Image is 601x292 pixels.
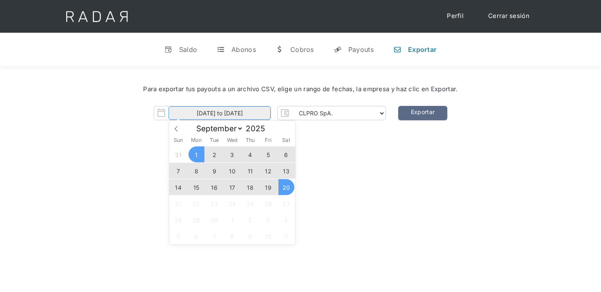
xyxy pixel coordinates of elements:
span: September 7, 2025 [170,163,186,179]
span: Mon [187,138,205,143]
span: September 11, 2025 [242,163,258,179]
span: October 3, 2025 [260,212,276,228]
div: Exportar [408,45,437,54]
a: Exportar [398,106,447,120]
span: October 4, 2025 [278,212,294,228]
span: September 17, 2025 [224,179,240,195]
span: September 29, 2025 [188,212,204,228]
span: October 11, 2025 [278,228,294,244]
span: September 9, 2025 [206,163,222,179]
span: September 13, 2025 [278,163,294,179]
span: Sat [277,138,295,143]
span: September 12, 2025 [260,163,276,179]
div: Saldo [179,45,197,54]
span: September 20, 2025 [278,179,294,195]
div: t [217,45,225,54]
input: Year [243,124,273,133]
div: v [164,45,173,54]
span: Sun [169,138,187,143]
div: Abonos [231,45,256,54]
span: October 2, 2025 [242,212,258,228]
span: September 2, 2025 [206,146,222,162]
a: Cerrar sesión [480,8,538,24]
span: September 4, 2025 [242,146,258,162]
div: n [393,45,401,54]
span: Thu [241,138,259,143]
span: September 5, 2025 [260,146,276,162]
form: Form [154,106,386,120]
div: Cobros [290,45,314,54]
span: September 23, 2025 [206,195,222,211]
span: September 27, 2025 [278,195,294,211]
span: September 28, 2025 [170,212,186,228]
span: October 6, 2025 [188,228,204,244]
span: September 18, 2025 [242,179,258,195]
span: September 1, 2025 [188,146,204,162]
span: September 6, 2025 [278,146,294,162]
a: Perfil [439,8,472,24]
span: September 16, 2025 [206,179,222,195]
span: Tue [205,138,223,143]
span: September 19, 2025 [260,179,276,195]
span: September 24, 2025 [224,195,240,211]
div: y [334,45,342,54]
span: August 31, 2025 [170,146,186,162]
span: October 7, 2025 [206,228,222,244]
span: Wed [223,138,241,143]
span: October 5, 2025 [170,228,186,244]
span: October 1, 2025 [224,212,240,228]
span: October 9, 2025 [242,228,258,244]
div: w [276,45,284,54]
select: Month [192,124,243,134]
span: Fri [259,138,277,143]
span: September 10, 2025 [224,163,240,179]
span: September 8, 2025 [188,163,204,179]
div: Payouts [348,45,374,54]
span: September 15, 2025 [188,179,204,195]
span: September 21, 2025 [170,195,186,211]
span: September 25, 2025 [242,195,258,211]
span: September 22, 2025 [188,195,204,211]
div: Para exportar tus payouts a un archivo CSV, elige un rango de fechas, la empresa y haz clic en Ex... [25,85,576,94]
span: September 14, 2025 [170,179,186,195]
span: September 30, 2025 [206,212,222,228]
span: September 3, 2025 [224,146,240,162]
span: September 26, 2025 [260,195,276,211]
span: October 10, 2025 [260,228,276,244]
span: October 8, 2025 [224,228,240,244]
